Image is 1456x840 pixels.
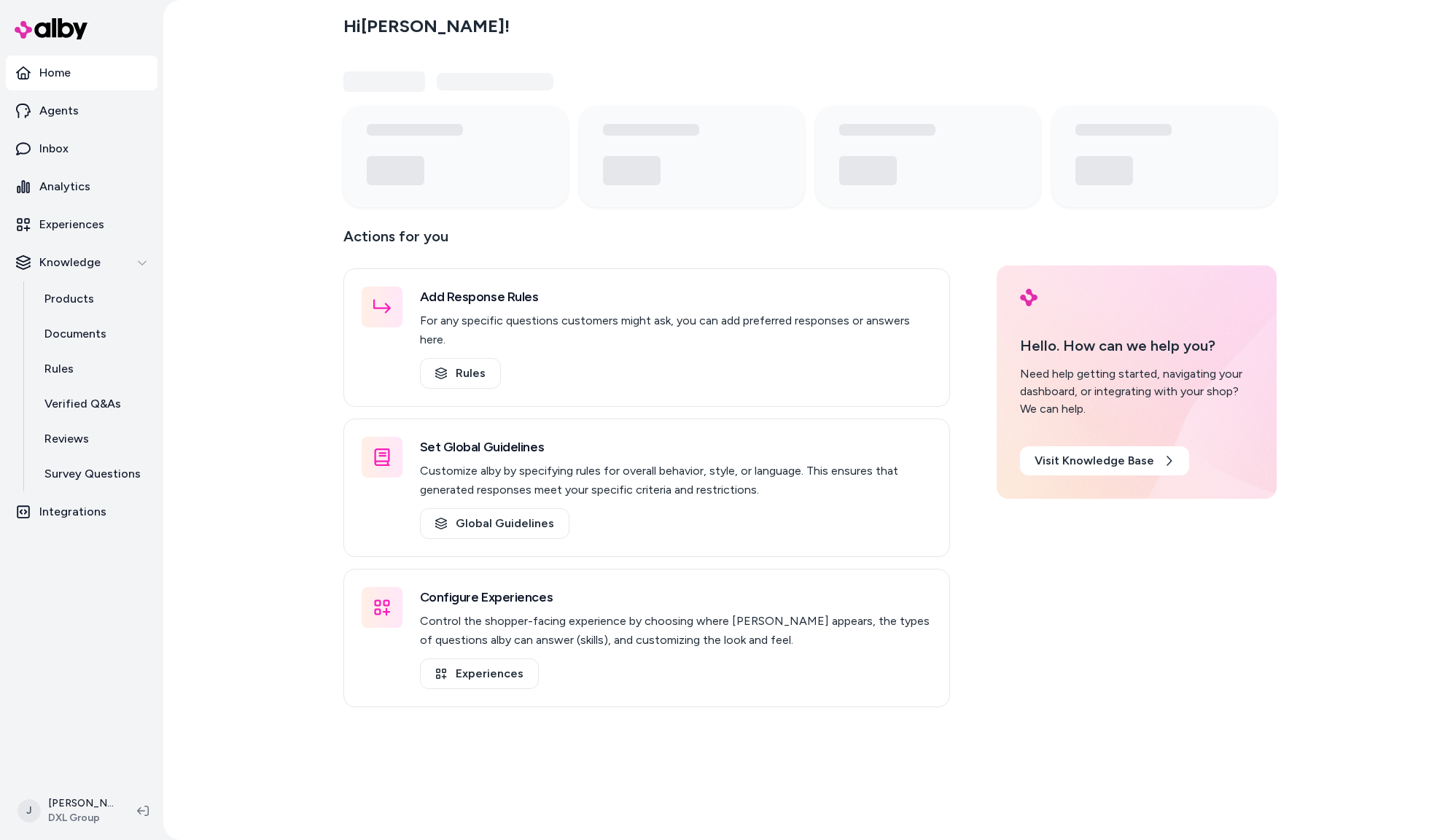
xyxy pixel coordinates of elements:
[420,658,539,689] a: Experiences
[1020,365,1253,418] div: Need help getting started, navigating your dashboard, or integrating with your shop? We can help.
[39,254,101,271] p: Knowledge
[6,55,157,90] a: Home
[420,508,569,539] a: Global Guidelines
[30,281,157,316] a: Products
[420,612,932,650] p: Control the shopper-facing experience by choosing where [PERSON_NAME] appears, the types of quest...
[6,207,157,242] a: Experiences
[39,178,90,195] p: Analytics
[39,140,69,157] p: Inbox
[420,437,932,457] h3: Set Global Guidelines
[30,456,157,491] a: Survey Questions
[44,465,141,483] p: Survey Questions
[39,102,79,120] p: Agents
[44,290,94,308] p: Products
[6,494,157,529] a: Integrations
[6,93,157,128] a: Agents
[30,421,157,456] a: Reviews
[1020,335,1253,357] p: Hello. How can we help you?
[39,503,106,521] p: Integrations
[39,216,104,233] p: Experiences
[420,287,932,307] h3: Add Response Rules
[1020,446,1189,475] a: Visit Knowledge Base
[420,311,932,349] p: For any specific questions customers might ask, you can add preferred responses or answers here.
[420,587,932,607] h3: Configure Experiences
[30,386,157,421] a: Verified Q&As
[17,799,41,822] span: J
[30,351,157,386] a: Rules
[6,245,157,280] button: Knowledge
[420,462,932,499] p: Customize alby by specifying rules for overall behavior, style, or language. This ensures that ge...
[44,360,74,378] p: Rules
[343,15,510,37] h2: Hi [PERSON_NAME] !
[44,395,121,413] p: Verified Q&As
[9,787,125,834] button: J[PERSON_NAME]DXL Group
[44,430,89,448] p: Reviews
[44,325,106,343] p: Documents
[39,64,71,82] p: Home
[48,811,114,825] span: DXL Group
[1020,289,1038,306] img: alby Logo
[6,131,157,166] a: Inbox
[6,169,157,204] a: Analytics
[48,796,114,811] p: [PERSON_NAME]
[15,18,87,39] img: alby Logo
[420,358,501,389] a: Rules
[343,225,950,260] p: Actions for you
[30,316,157,351] a: Documents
